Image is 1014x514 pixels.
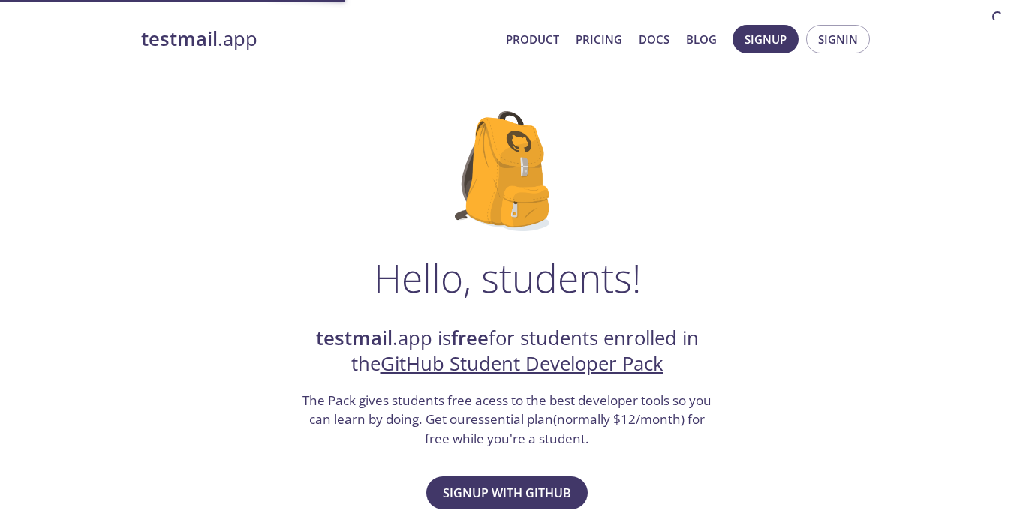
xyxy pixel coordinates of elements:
a: Pricing [576,29,622,49]
a: essential plan [471,410,553,428]
span: Signup [745,29,787,49]
strong: free [451,325,489,351]
span: Signup with GitHub [443,482,571,503]
h2: .app is for students enrolled in the [301,326,714,377]
h3: The Pack gives students free acess to the best developer tools so you can learn by doing. Get our... [301,391,714,449]
h1: Hello, students! [374,255,641,300]
button: Signup with GitHub [426,476,588,509]
a: Blog [686,29,717,49]
button: Signup [733,25,799,53]
button: Signin [806,25,870,53]
a: testmail.app [141,26,494,52]
img: github-student-backpack.png [455,111,559,231]
a: Product [506,29,559,49]
span: Signin [818,29,858,49]
strong: testmail [141,26,218,52]
strong: testmail [316,325,393,351]
a: Docs [639,29,669,49]
a: GitHub Student Developer Pack [381,350,663,377]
